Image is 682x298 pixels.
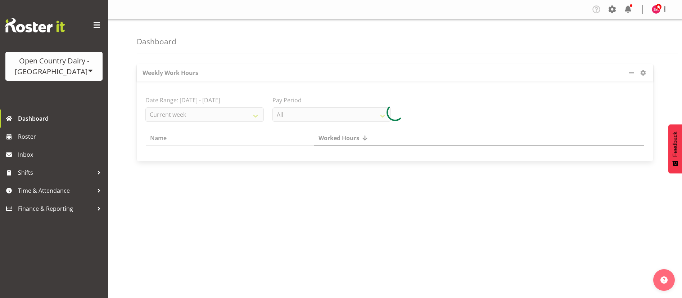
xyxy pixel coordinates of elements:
span: Shifts [18,167,94,178]
img: help-xxl-2.png [660,276,668,284]
span: Roster [18,131,104,142]
span: Time & Attendance [18,185,94,196]
div: Open Country Dairy - [GEOGRAPHIC_DATA] [13,55,95,77]
img: stacey-allen7479.jpg [652,5,660,14]
span: Inbox [18,149,104,160]
span: Finance & Reporting [18,203,94,214]
span: Dashboard [18,113,104,124]
img: Rosterit website logo [5,18,65,32]
h4: Dashboard [137,37,176,46]
button: Feedback - Show survey [668,124,682,173]
span: Feedback [672,132,678,157]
